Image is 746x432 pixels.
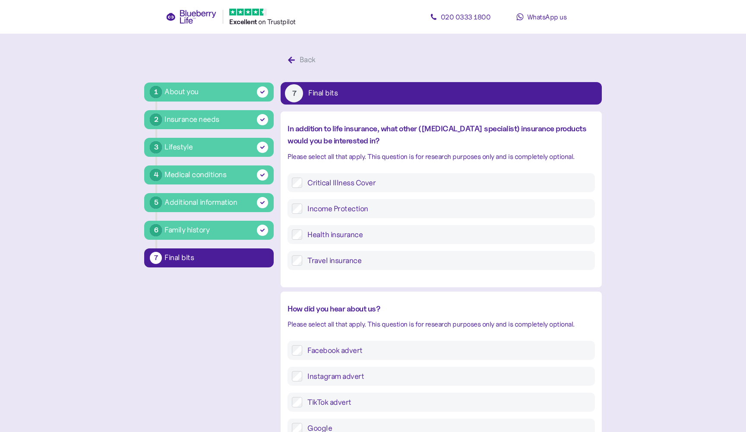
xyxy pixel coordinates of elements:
div: Medical conditions [164,169,226,181]
div: Family history [164,224,209,236]
a: WhatsApp us [503,8,580,25]
div: Back [300,54,316,66]
div: 6 [150,224,162,236]
button: 3Lifestyle [144,138,274,157]
div: 5 [150,197,162,209]
div: About you [164,86,199,98]
button: 4Medical conditions [144,165,274,184]
button: 5Additional information [144,193,274,212]
label: Income Protection [302,203,590,214]
button: 6Family history [144,221,274,240]
div: How did you hear about us? [288,303,594,315]
a: 020 0333 1800 [421,8,499,25]
span: on Trustpilot [258,17,296,26]
label: Critical Illness Cover [302,178,590,188]
button: Back [281,51,325,69]
button: 7Final bits [281,82,601,105]
div: Insurance needs [164,114,219,125]
div: Final bits [164,254,268,262]
label: Instagram advert [302,371,590,381]
label: Health insurance [302,229,590,240]
button: 2Insurance needs [144,110,274,129]
div: 7 [150,252,162,264]
label: Facebook advert [302,345,590,356]
span: Excellent ️ [229,18,258,26]
div: Final bits [308,89,338,97]
label: Travel insurance [302,255,590,266]
div: 1 [150,86,162,98]
div: In addition to life insurance, what other ([MEDICAL_DATA] specialist) insurance products would yo... [288,123,594,147]
div: 3 [150,141,162,153]
label: TikTok advert [302,397,590,407]
div: Additional information [164,197,237,208]
span: WhatsApp us [527,13,567,21]
span: 020 0333 1800 [441,13,491,21]
div: Lifestyle [164,141,193,153]
div: 2 [150,114,162,126]
div: 7 [285,84,303,102]
button: 7Final bits [144,248,274,267]
div: 4 [150,169,162,181]
div: Please select all that apply. This question is for research purposes only and is completely optio... [288,151,594,162]
button: 1About you [144,83,274,102]
div: Please select all that apply. This question is for research purposes only and is completely optio... [288,319,594,330]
